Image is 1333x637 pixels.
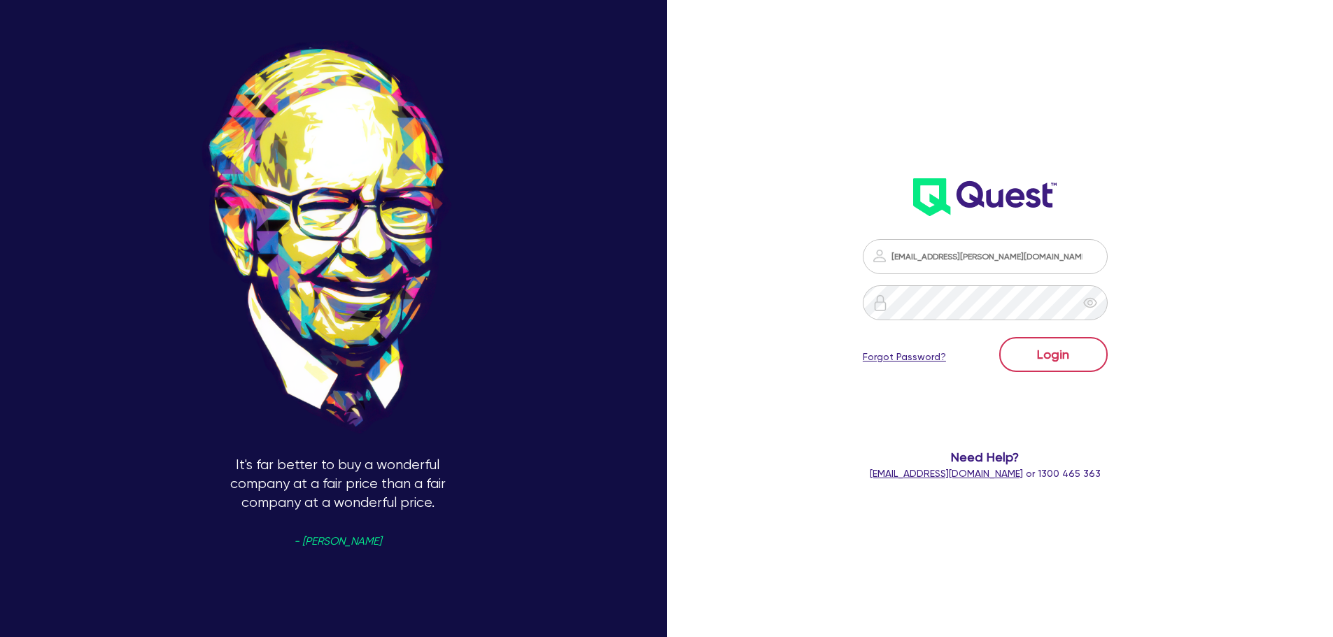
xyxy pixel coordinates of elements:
[913,178,1057,216] img: wH2k97JdezQIQAAAABJRU5ErkJggg==
[807,448,1164,466] span: Need Help?
[294,536,381,547] span: - [PERSON_NAME]
[863,350,946,364] a: Forgot Password?
[870,468,1101,479] span: or 1300 465 363
[871,248,888,264] img: icon-password
[870,468,1023,479] a: [EMAIL_ADDRESS][DOMAIN_NAME]
[999,337,1108,372] button: Login
[863,239,1108,274] input: Email address
[872,294,889,311] img: icon-password
[1083,296,1097,310] span: eye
